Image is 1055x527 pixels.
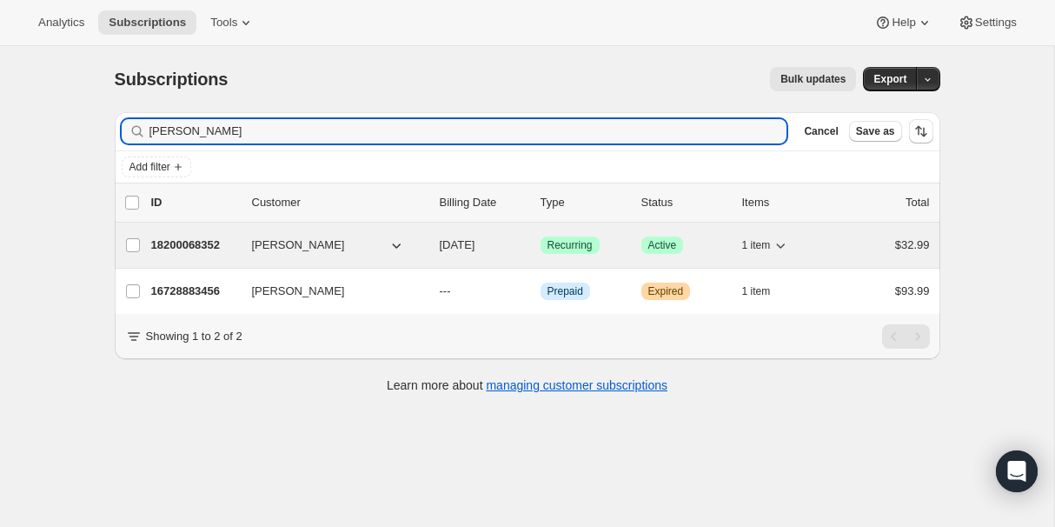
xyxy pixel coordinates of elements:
div: Items [742,194,829,211]
span: Prepaid [547,284,583,298]
button: Sort the results [909,119,933,143]
span: Tools [210,16,237,30]
span: Settings [975,16,1017,30]
button: 1 item [742,279,790,304]
div: Open Intercom Messenger [996,450,1038,492]
div: IDCustomerBilling DateTypeStatusItemsTotal [151,194,930,211]
p: Billing Date [440,194,527,211]
span: Cancel [804,124,838,138]
span: [PERSON_NAME] [252,283,345,300]
div: 16728883456[PERSON_NAME]---InfoPrepaidWarningExpired1 item$93.99 [151,279,930,304]
p: Showing 1 to 2 of 2 [146,328,242,345]
nav: Pagination [882,324,930,349]
span: --- [440,284,451,297]
span: Add filter [129,160,170,174]
span: Active [648,238,677,252]
span: $32.99 [895,238,930,251]
button: Bulk updates [770,67,856,91]
button: Tools [200,10,265,35]
button: Save as [849,121,902,142]
button: Export [863,67,917,91]
span: 1 item [742,238,771,252]
button: Analytics [28,10,95,35]
span: Recurring [547,238,593,252]
span: Analytics [38,16,84,30]
button: [PERSON_NAME] [242,231,415,259]
p: ID [151,194,238,211]
div: Type [541,194,627,211]
p: Status [641,194,728,211]
span: 1 item [742,284,771,298]
span: Expired [648,284,684,298]
p: 16728883456 [151,283,238,300]
button: Help [864,10,943,35]
a: managing customer subscriptions [486,378,667,392]
p: Total [906,194,929,211]
div: 18200068352[PERSON_NAME][DATE]SuccessRecurringSuccessActive1 item$32.99 [151,233,930,257]
button: Add filter [122,157,191,177]
span: Subscriptions [115,70,229,89]
button: [PERSON_NAME] [242,277,415,305]
span: Subscriptions [109,16,186,30]
span: Help [892,16,915,30]
span: Bulk updates [780,72,846,86]
button: Subscriptions [98,10,196,35]
p: 18200068352 [151,237,238,254]
span: Save as [856,124,895,138]
button: Settings [947,10,1027,35]
p: Customer [252,194,426,211]
input: Filter subscribers [149,119,787,143]
span: [PERSON_NAME] [252,237,345,254]
button: Cancel [797,121,845,142]
p: Learn more about [387,377,667,394]
button: 1 item [742,233,790,257]
span: Export [873,72,906,86]
span: [DATE] [440,238,475,251]
span: $93.99 [895,284,930,297]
